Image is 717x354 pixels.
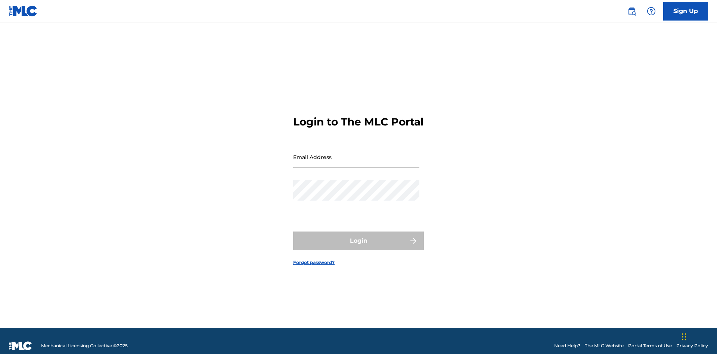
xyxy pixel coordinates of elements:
a: Portal Terms of Use [628,342,672,349]
a: The MLC Website [585,342,624,349]
img: logo [9,341,32,350]
h3: Login to The MLC Portal [293,115,423,128]
iframe: Chat Widget [680,318,717,354]
a: Sign Up [663,2,708,21]
a: Public Search [624,4,639,19]
div: Help [644,4,659,19]
a: Need Help? [554,342,580,349]
div: Drag [682,326,686,348]
img: MLC Logo [9,6,38,16]
a: Forgot password? [293,259,335,266]
img: help [647,7,656,16]
span: Mechanical Licensing Collective © 2025 [41,342,128,349]
a: Privacy Policy [676,342,708,349]
img: search [627,7,636,16]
